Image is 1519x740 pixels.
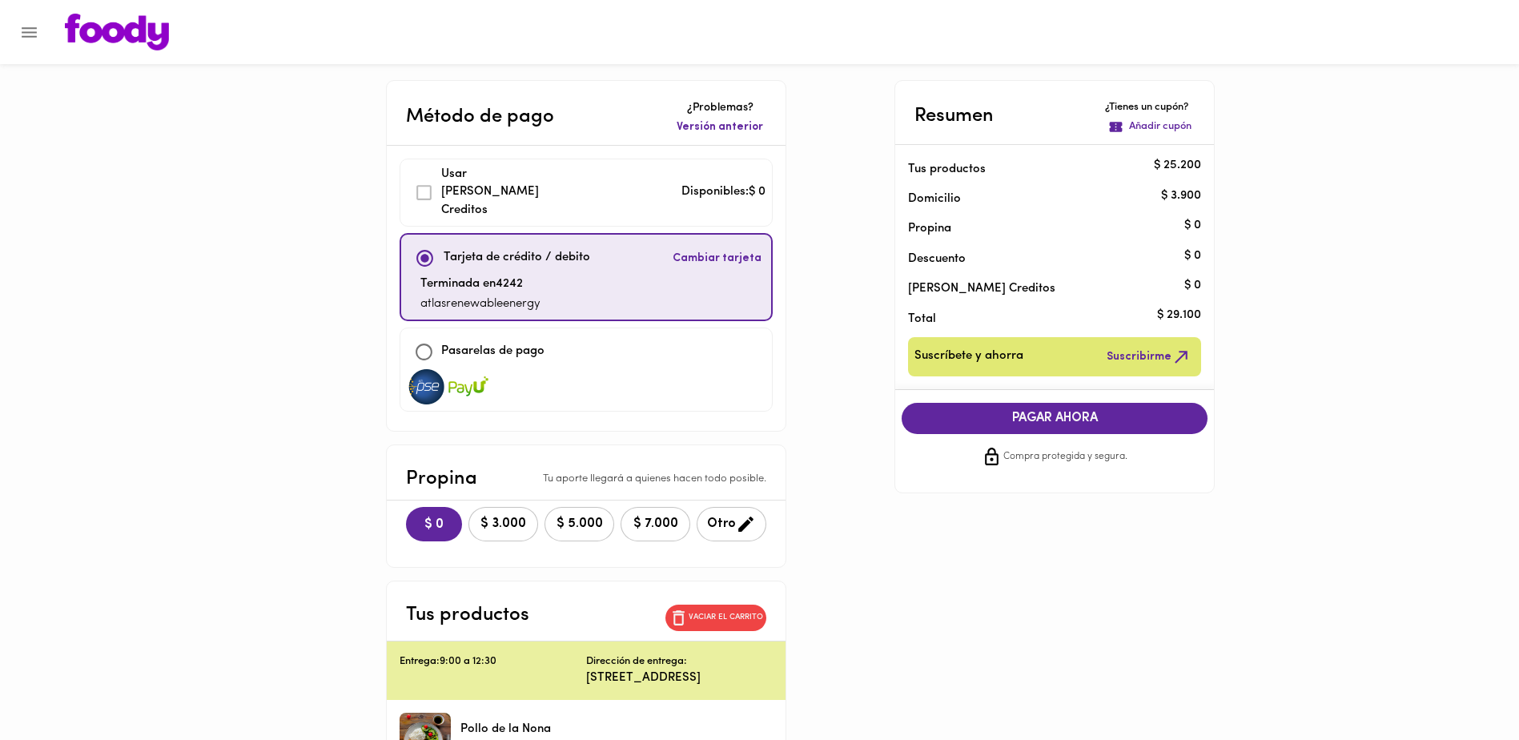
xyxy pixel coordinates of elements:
[914,102,994,131] p: Resumen
[479,517,528,532] span: $ 3.000
[1184,217,1201,234] p: $ 0
[689,612,763,623] p: Vaciar el carrito
[586,670,773,686] p: [STREET_ADDRESS]
[707,514,756,534] span: Otro
[1003,449,1127,465] span: Compra protegida y segura.
[441,343,545,361] p: Pasarelas de pago
[406,601,529,629] p: Tus productos
[1105,116,1195,138] button: Añadir cupón
[420,275,540,294] p: Terminada en 4242
[406,507,462,541] button: $ 0
[1184,247,1201,264] p: $ 0
[1107,347,1191,367] span: Suscribirme
[902,403,1208,434] button: PAGAR AHORA
[631,517,680,532] span: $ 7.000
[448,369,488,404] img: visa
[1157,308,1201,324] p: $ 29.100
[673,116,766,139] button: Versión anterior
[914,347,1023,367] span: Suscríbete y ahorra
[918,411,1191,426] span: PAGAR AHORA
[400,654,586,670] p: Entrega: 9:00 a 12:30
[673,251,762,267] span: Cambiar tarjeta
[460,721,551,738] p: Pollo de la Nona
[697,507,766,541] button: Otro
[1103,344,1195,370] button: Suscribirme
[407,369,447,404] img: visa
[406,103,554,131] p: Método de pago
[669,241,765,275] button: Cambiar tarjeta
[673,100,766,116] p: ¿Problemas?
[555,517,604,532] span: $ 5.000
[543,472,766,487] p: Tu aporte llegará a quienes hacen todo posible.
[420,296,540,314] p: atlasrenewableenergy
[1184,277,1201,294] p: $ 0
[908,220,1175,237] p: Propina
[621,507,690,541] button: $ 7.000
[468,507,538,541] button: $ 3.000
[665,605,766,631] button: Vaciar el carrito
[545,507,614,541] button: $ 5.000
[1426,647,1503,724] iframe: Messagebird Livechat Widget
[908,280,1175,297] p: [PERSON_NAME] Creditos
[419,517,449,533] span: $ 0
[10,13,49,52] button: Menu
[908,251,966,267] p: Descuento
[1154,158,1201,175] p: $ 25.200
[908,191,961,207] p: Domicilio
[681,183,766,202] p: Disponibles: $ 0
[677,119,763,135] span: Versión anterior
[65,14,169,50] img: logo.png
[908,311,1175,328] p: Total
[1161,187,1201,204] p: $ 3.900
[441,166,550,220] p: Usar [PERSON_NAME] Creditos
[908,161,1175,178] p: Tus productos
[444,249,590,267] p: Tarjeta de crédito / debito
[586,654,687,670] p: Dirección de entrega:
[1105,100,1195,115] p: ¿Tienes un cupón?
[406,465,477,493] p: Propina
[1129,119,1191,135] p: Añadir cupón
